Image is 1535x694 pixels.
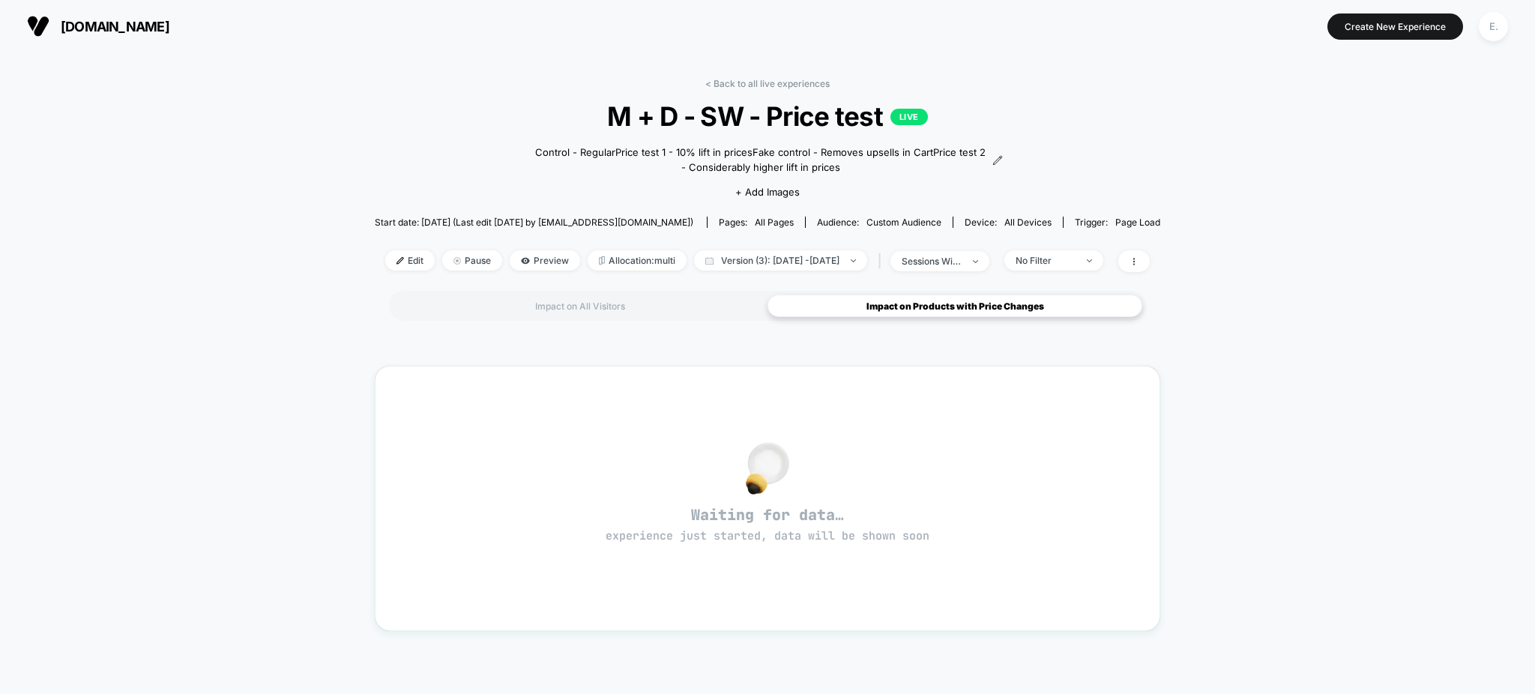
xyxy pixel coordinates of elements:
span: | [875,250,890,272]
div: Audience: [817,217,941,228]
div: Trigger: [1075,217,1160,228]
span: Allocation: multi [588,250,687,271]
span: [DOMAIN_NAME] [61,19,169,34]
span: Page Load [1115,217,1160,228]
span: M + D - SW - Price test [414,100,1121,132]
span: all pages [755,217,794,228]
div: No Filter [1016,255,1076,266]
div: Impact on All Visitors [393,295,767,317]
span: + Add Images [735,186,800,198]
span: Device: [953,217,1063,228]
button: [DOMAIN_NAME] [22,14,174,38]
span: Waiting for data… [402,505,1133,544]
img: Visually logo [27,15,49,37]
span: all devices [1004,217,1052,228]
img: end [453,257,461,265]
div: Impact on Products with Price Changes [767,295,1142,317]
span: experience just started, data will be shown soon [606,528,929,543]
div: E. [1479,12,1508,41]
div: Pages: [719,217,794,228]
img: calendar [705,257,714,265]
p: LIVE [890,109,928,125]
a: < Back to all live experiences [705,78,830,89]
span: Pause [442,250,502,271]
div: sessions with impression [902,256,962,267]
img: end [1087,259,1092,262]
button: Create New Experience [1327,13,1463,40]
img: end [851,259,856,262]
button: E. [1474,11,1513,42]
img: end [973,260,978,263]
img: no_data [746,442,789,495]
span: Custom Audience [866,217,941,228]
span: Start date: [DATE] (Last edit [DATE] by [EMAIL_ADDRESS][DOMAIN_NAME]) [375,217,693,228]
span: Edit [385,250,435,271]
span: Preview [510,250,580,271]
span: Version (3): [DATE] - [DATE] [694,250,867,271]
img: rebalance [599,256,605,265]
span: Control - RegularPrice test 1 - 10% lift in pricesFake control - Removes upsells in CartPrice tes... [532,145,989,175]
img: edit [396,257,404,265]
